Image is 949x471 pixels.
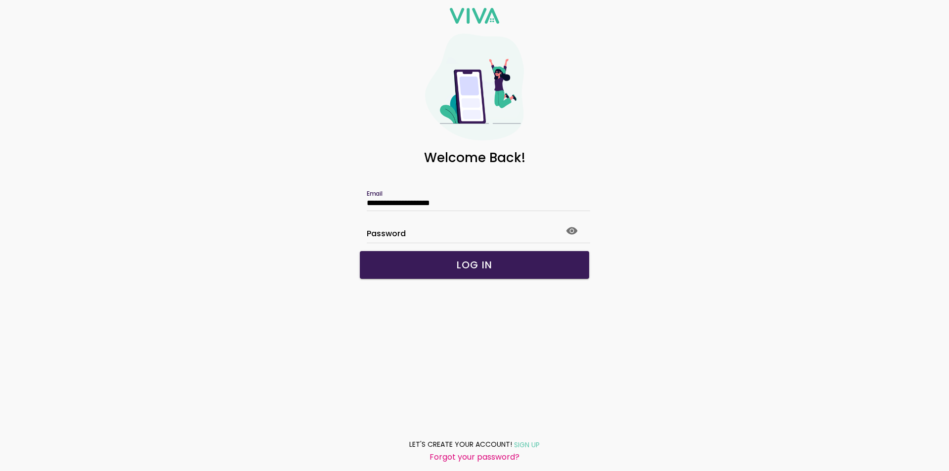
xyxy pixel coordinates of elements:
[409,439,512,450] ion-text: LET'S CREATE YOUR ACCOUNT!
[360,251,589,279] ion-button: LOG IN
[512,438,540,451] a: SIGN UP
[367,199,582,207] input: Email
[514,440,540,450] ion-text: SIGN UP
[430,451,519,463] ion-text: Forgot your password?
